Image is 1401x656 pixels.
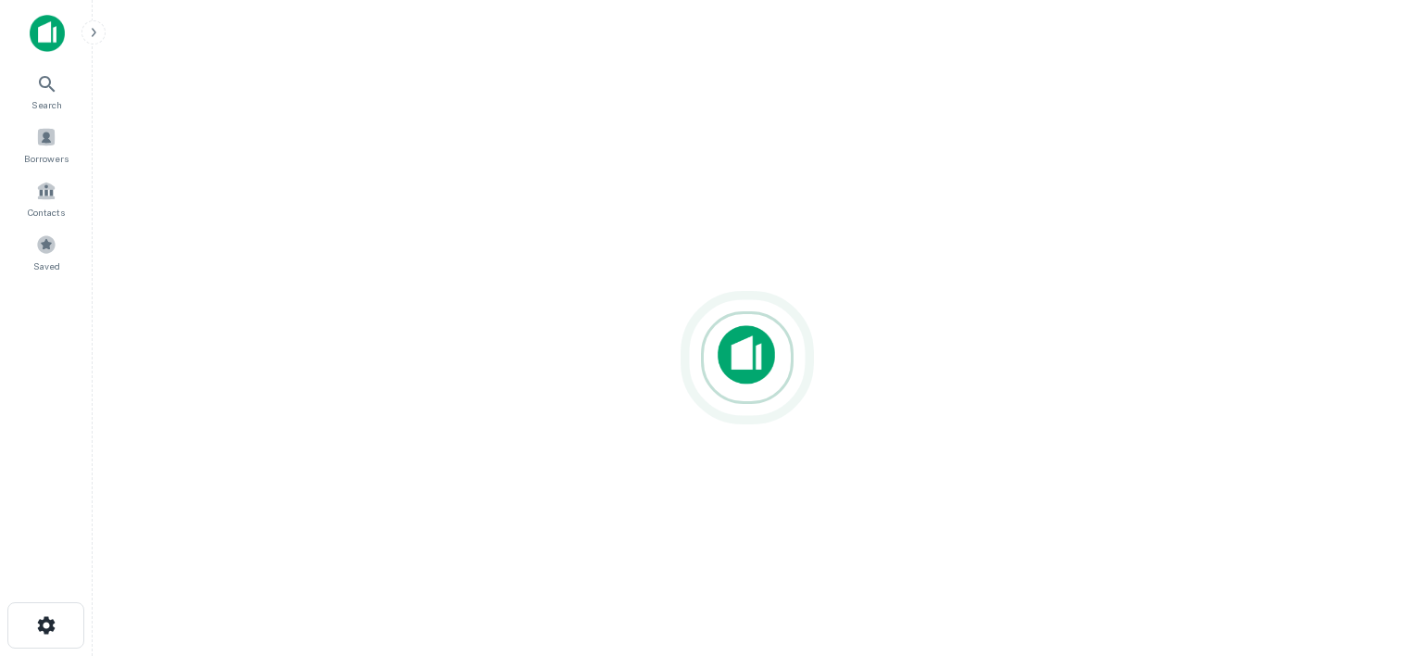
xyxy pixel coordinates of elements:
[6,227,87,277] a: Saved
[33,259,60,273] span: Saved
[6,173,87,223] a: Contacts
[28,205,65,220] span: Contacts
[6,66,87,116] a: Search
[24,151,69,166] span: Borrowers
[31,97,62,112] span: Search
[1308,508,1401,597] iframe: Chat Widget
[6,120,87,170] a: Borrowers
[30,15,65,52] img: capitalize-icon.png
